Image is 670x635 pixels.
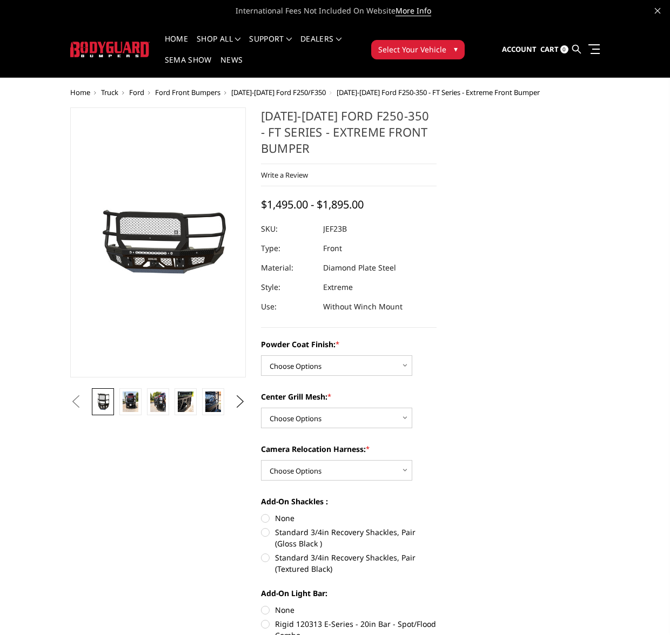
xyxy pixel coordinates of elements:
a: News [220,56,243,77]
a: Ford Front Bumpers [155,87,220,97]
label: Add-On Light Bar: [261,587,437,599]
label: Standard 3/4in Recovery Shackles, Pair (Gloss Black ) [261,526,437,549]
label: Add-On Shackles : [261,496,437,507]
dt: Use: [261,297,315,316]
a: [DATE]-[DATE] Ford F250/F350 [231,87,326,97]
a: Ford [129,87,144,97]
a: Dealers [300,35,341,56]
span: $1,495.00 - $1,895.00 [261,197,364,212]
a: More Info [396,5,431,16]
a: Account [502,35,537,64]
dd: Diamond Plate Steel [323,258,396,278]
label: Camera Relocation Harness: [261,443,437,455]
img: 2023-2026 Ford F250-350 - FT Series - Extreme Front Bumper [150,391,166,412]
dd: JEF23B [323,219,347,239]
a: Home [70,87,90,97]
a: 2023-2026 Ford F250-350 - FT Series - Extreme Front Bumper [70,107,246,377]
dd: Front [323,239,342,258]
span: Account [502,44,537,54]
label: Standard 3/4in Recovery Shackles, Pair (Textured Black) [261,552,437,575]
img: BODYGUARD BUMPERS [70,42,150,57]
dt: SKU: [261,219,315,239]
label: Powder Coat Finish: [261,339,437,350]
label: Center Grill Mesh: [261,391,437,402]
img: 2023-2026 Ford F250-350 - FT Series - Extreme Front Bumper [205,391,221,412]
span: 0 [560,45,568,53]
dt: Type: [261,239,315,258]
label: None [261,512,437,524]
img: 2023-2026 Ford F250-350 - FT Series - Extreme Front Bumper [178,391,193,412]
a: Cart 0 [540,35,568,64]
dt: Style: [261,278,315,297]
img: 2023-2026 Ford F250-350 - FT Series - Extreme Front Bumper [95,391,111,412]
span: [DATE]-[DATE] Ford F250-350 - FT Series - Extreme Front Bumper [337,87,540,97]
a: shop all [197,35,240,56]
dt: Material: [261,258,315,278]
dd: Without Winch Mount [323,297,403,316]
a: Home [165,35,188,56]
a: Write a Review [261,170,308,180]
button: Next [232,394,249,410]
img: 2023-2026 Ford F250-350 - FT Series - Extreme Front Bumper [123,391,138,412]
h1: [DATE]-[DATE] Ford F250-350 - FT Series - Extreme Front Bumper [261,107,437,164]
dd: Extreme [323,278,353,297]
a: SEMA Show [165,56,212,77]
span: Select Your Vehicle [378,44,446,55]
a: Support [249,35,292,56]
label: None [261,604,437,616]
button: Previous [68,394,84,410]
a: Truck [101,87,118,97]
span: ▾ [454,43,458,55]
button: Select Your Vehicle [371,40,465,59]
span: Cart [540,44,559,54]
